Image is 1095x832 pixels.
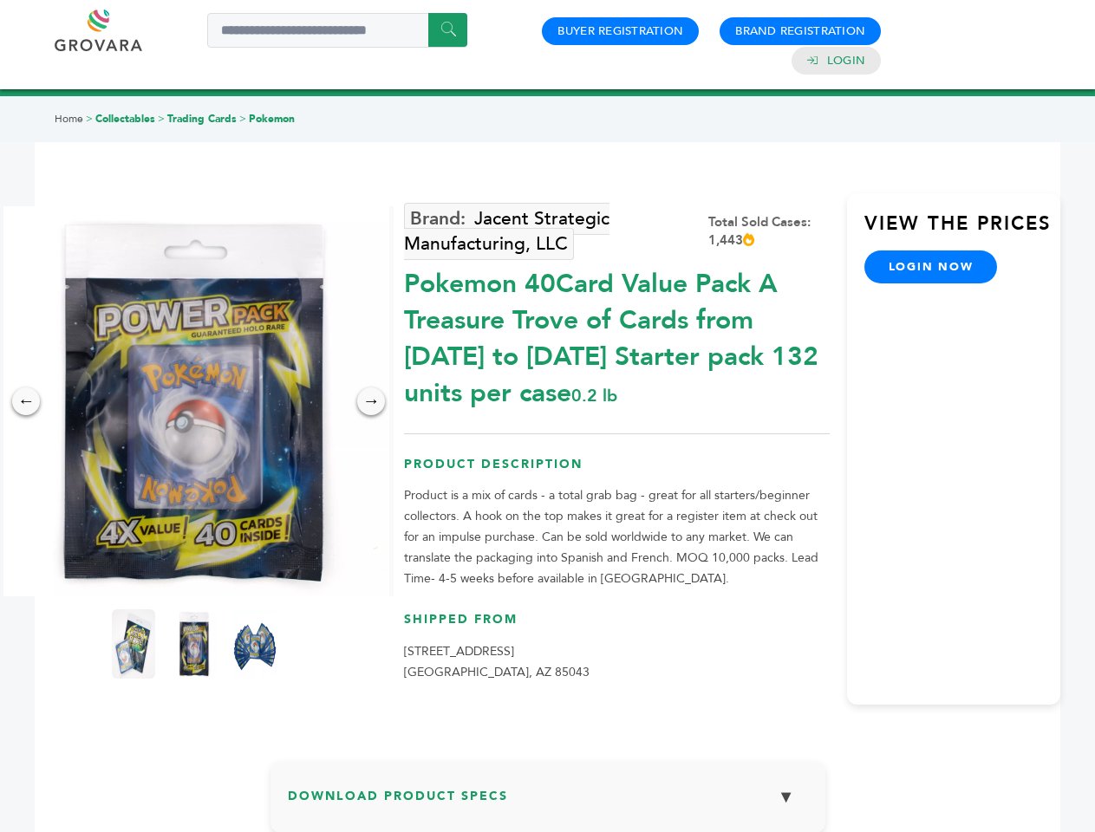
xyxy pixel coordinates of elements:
div: Pokemon 40Card Value Pack A Treasure Trove of Cards from [DATE] to [DATE] Starter pack 132 units ... [404,257,830,412]
h3: Download Product Specs [288,778,808,829]
img: Pokemon 40-Card Value Pack – A Treasure Trove of Cards from 1996 to 2024 - Starter pack! 132 unit... [112,609,155,679]
input: Search a product or brand... [207,13,467,48]
a: Collectables [95,112,155,126]
span: > [239,112,246,126]
a: Brand Registration [735,23,865,39]
h3: Product Description [404,456,830,486]
span: 0.2 lb [571,384,617,407]
p: [STREET_ADDRESS] [GEOGRAPHIC_DATA], AZ 85043 [404,641,830,683]
a: Jacent Strategic Manufacturing, LLC [404,203,609,260]
button: ▼ [765,778,808,816]
a: Buyer Registration [557,23,683,39]
span: > [86,112,93,126]
h3: View the Prices [864,211,1060,250]
div: ← [12,387,40,415]
img: Pokemon 40-Card Value Pack – A Treasure Trove of Cards from 1996 to 2024 - Starter pack! 132 unit... [173,609,216,679]
img: Pokemon 40-Card Value Pack – A Treasure Trove of Cards from 1996 to 2024 - Starter pack! 132 unit... [233,609,277,679]
p: Product is a mix of cards - a total grab bag - great for all starters/beginner collectors. A hook... [404,485,830,589]
div: → [357,387,385,415]
a: Login [827,53,865,68]
a: login now [864,250,998,283]
div: Total Sold Cases: 1,443 [708,213,830,250]
a: Trading Cards [167,112,237,126]
span: > [158,112,165,126]
a: Home [55,112,83,126]
a: Pokemon [249,112,295,126]
h3: Shipped From [404,611,830,641]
